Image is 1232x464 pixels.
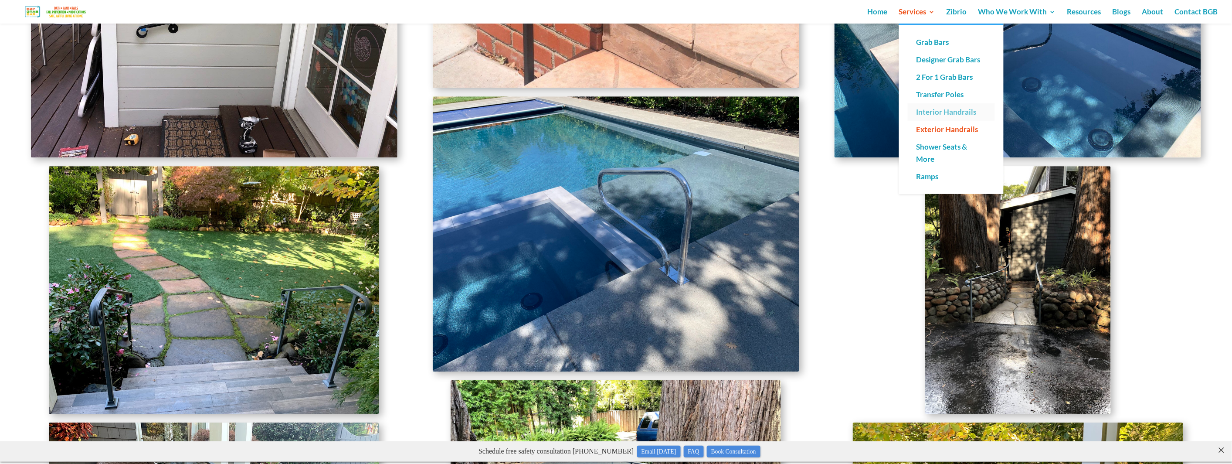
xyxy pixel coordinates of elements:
a: Contact BGB [1175,9,1218,24]
a: Book Consultation [707,4,760,16]
a: Zibrio [947,9,967,24]
a: FAQ [684,4,704,16]
img: BGB - EXTERIOR HANDRAILS [49,166,379,414]
img: BGB - EXTERIOR HANDRAILS [925,166,1111,414]
a: Who We Work With [978,9,1056,24]
a: Designer Grab Bars [908,51,995,68]
a: Blogs [1113,9,1131,24]
a: Resources [1067,9,1101,24]
a: Exterior Handrails [908,121,995,138]
a: Email [DATE] [637,4,681,16]
a: Services [899,9,935,24]
a: Ramps [908,168,995,185]
a: 2 For 1 Grab Bars [908,68,995,86]
a: Grab Bars [908,34,995,51]
a: Interior Handrails [908,103,995,121]
a: Transfer Poles [908,86,995,103]
close: × [1217,2,1226,10]
img: Pool handrail in polished stainless steel finish [433,96,799,372]
img: Bay Grab Bar [15,4,98,19]
a: Shower Seats & More [908,138,995,168]
a: About [1142,9,1164,24]
a: Home [868,9,888,24]
p: Schedule free safety consultation [PHONE_NUMBER] [21,3,1218,17]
